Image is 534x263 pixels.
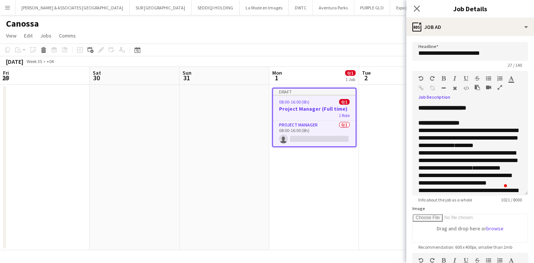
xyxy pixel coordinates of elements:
span: 1 Role [339,113,350,118]
button: [PERSON_NAME] & ASSOCIATES [GEOGRAPHIC_DATA] [15,0,130,15]
button: SUR [GEOGRAPHIC_DATA] [130,0,192,15]
button: Aventura Parks [313,0,354,15]
a: Jobs [37,31,54,41]
span: Recommendation: 600 x 400px, smaller than 2mb [412,244,518,250]
button: Unordered List [486,75,491,81]
span: Edit [24,32,33,39]
a: Comms [56,31,79,41]
span: 31 [181,74,192,82]
button: Fullscreen [497,84,502,90]
span: Mon [272,69,282,76]
button: Underline [463,75,469,81]
div: 1 Job [345,77,355,82]
span: Info about the job as a whole [412,197,478,203]
button: PURPLE GLO [354,0,390,15]
button: Redo [430,75,435,81]
button: Strikethrough [475,75,480,81]
div: Job Ad [406,18,534,36]
span: 27 / 140 [502,62,528,68]
span: 08:00-16:00 (8h) [279,99,309,105]
span: 0/1 [345,70,356,76]
button: Undo [418,75,424,81]
div: [DATE] [6,58,23,65]
h3: Project Manager (Full time) [273,105,356,112]
span: Sat [93,69,101,76]
span: Tue [362,69,371,76]
button: Ordered List [497,75,502,81]
span: 29 [2,74,9,82]
button: Text Color [508,75,514,81]
span: Sun [183,69,192,76]
button: SEDDIQI HOLDING [192,0,240,15]
div: +04 [47,59,54,64]
button: Bold [441,75,446,81]
span: Jobs [40,32,51,39]
button: HTML Code [463,85,469,91]
span: Fri [3,69,9,76]
div: To enrich screen reader interactions, please activate Accessibility in Grammarly extension settings [412,104,528,195]
span: Week 35 [25,59,44,64]
a: View [3,31,20,41]
button: Insert video [486,84,491,90]
button: Horizontal Line [441,85,446,91]
h1: Canossa [6,18,39,29]
app-card-role: Project Manager0/108:00-16:00 (8h) [273,121,356,146]
app-job-card: Draft08:00-16:00 (8h)0/1Project Manager (Full time)1 RoleProject Manager0/108:00-16:00 (8h) [272,88,356,147]
button: Clear Formatting [452,85,457,91]
button: DWTC [289,0,313,15]
span: 1021 / 8000 [495,197,528,203]
button: La Mode en Images [240,0,289,15]
span: Comms [59,32,76,39]
span: 2 [361,74,371,82]
span: View [6,32,17,39]
a: Edit [21,31,36,41]
span: 1 [271,74,282,82]
button: Italic [452,75,457,81]
button: Paste as plain text [475,84,480,90]
h3: Job Details [406,4,534,14]
span: 0/1 [339,99,350,105]
span: 30 [92,74,101,82]
button: Expo [GEOGRAPHIC_DATA] [390,0,453,15]
div: Draft [273,89,356,95]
